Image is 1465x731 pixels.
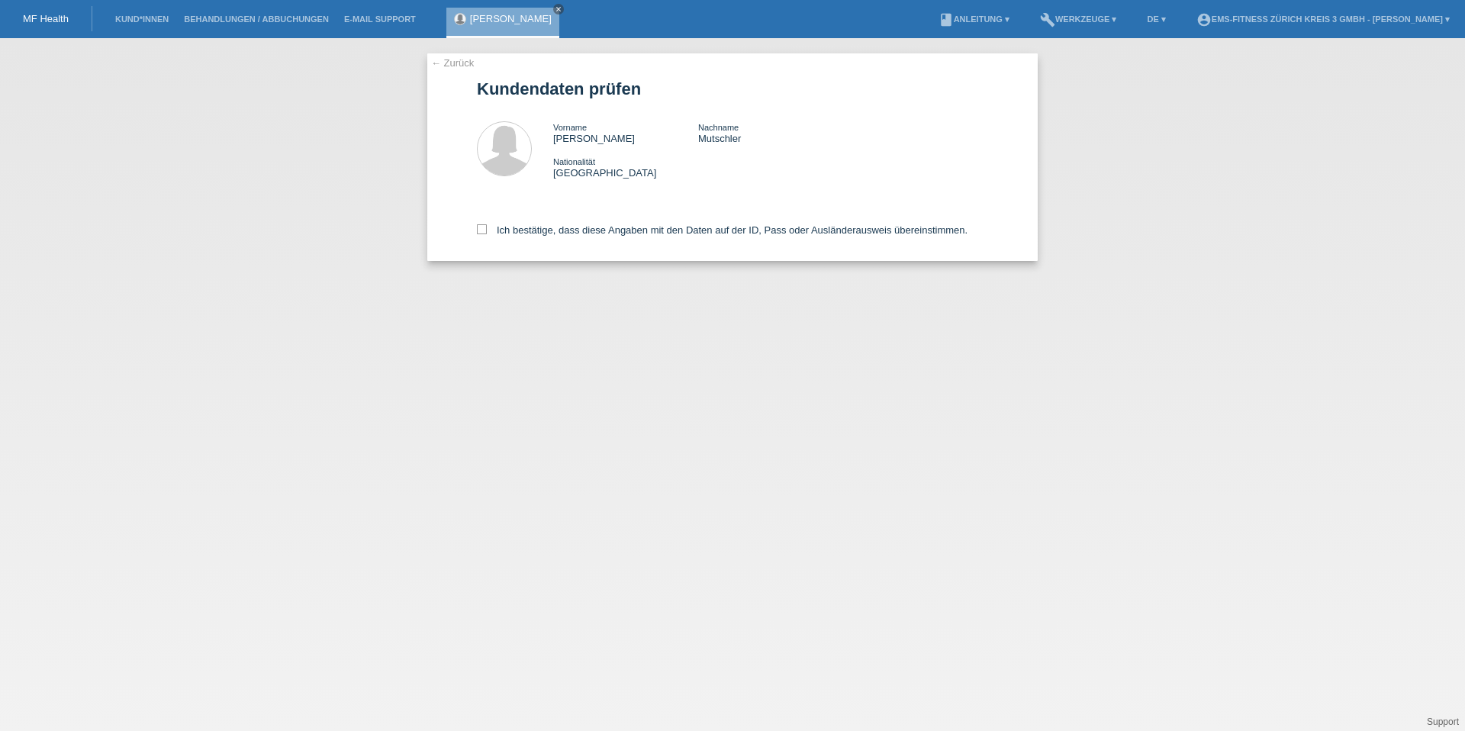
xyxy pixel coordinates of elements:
[553,156,698,179] div: [GEOGRAPHIC_DATA]
[1189,14,1457,24] a: account_circleEMS-Fitness Zürich Kreis 3 GmbH - [PERSON_NAME] ▾
[698,123,739,132] span: Nachname
[555,5,562,13] i: close
[698,121,843,144] div: Mutschler
[553,123,587,132] span: Vorname
[931,14,1017,24] a: bookAnleitung ▾
[477,79,988,98] h1: Kundendaten prüfen
[553,4,564,14] a: close
[939,12,954,27] i: book
[553,157,595,166] span: Nationalität
[1032,14,1125,24] a: buildWerkzeuge ▾
[1139,14,1173,24] a: DE ▾
[176,14,336,24] a: Behandlungen / Abbuchungen
[108,14,176,24] a: Kund*innen
[336,14,423,24] a: E-Mail Support
[1427,717,1459,727] a: Support
[553,121,698,144] div: [PERSON_NAME]
[431,57,474,69] a: ← Zurück
[470,13,552,24] a: [PERSON_NAME]
[1040,12,1055,27] i: build
[477,224,968,236] label: Ich bestätige, dass diese Angaben mit den Daten auf der ID, Pass oder Ausländerausweis übereinsti...
[1196,12,1212,27] i: account_circle
[23,13,69,24] a: MF Health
